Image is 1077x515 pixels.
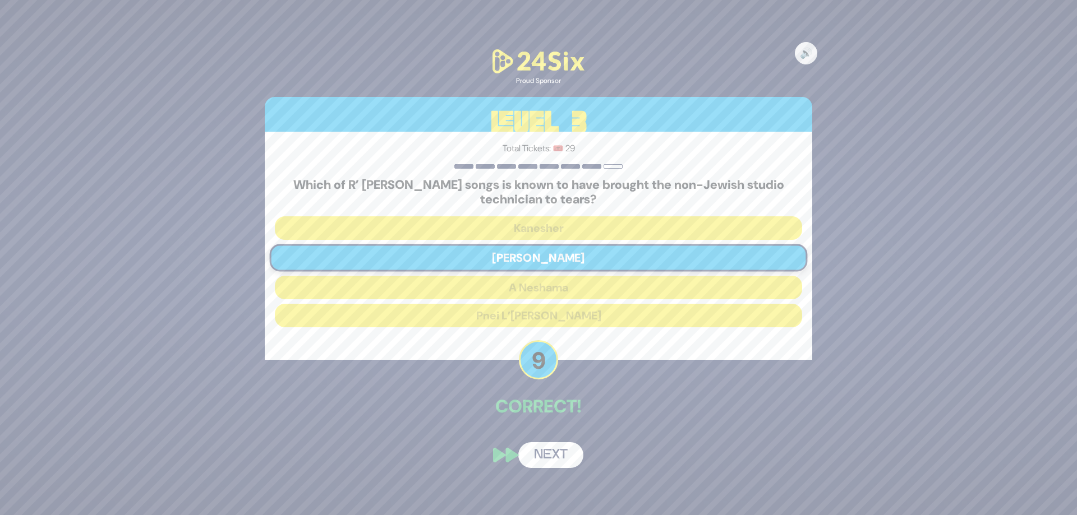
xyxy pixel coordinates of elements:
[275,276,802,299] button: A Neshama
[275,178,802,207] h5: Which of R’ [PERSON_NAME] songs is known to have brought the non-Jewish studio technician to tears?
[275,142,802,155] p: Total Tickets: 🎟️ 29
[265,97,812,147] h3: Level 3
[275,304,802,327] button: Pnei L’[PERSON_NAME]
[795,42,817,64] button: 🔊
[265,393,812,420] p: Correct!
[519,340,558,379] p: 9
[275,216,802,240] button: Kanesher
[518,442,583,468] button: Next
[488,47,589,76] img: 24Six
[270,244,808,271] button: [PERSON_NAME]
[488,76,589,86] div: Proud Sponsor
